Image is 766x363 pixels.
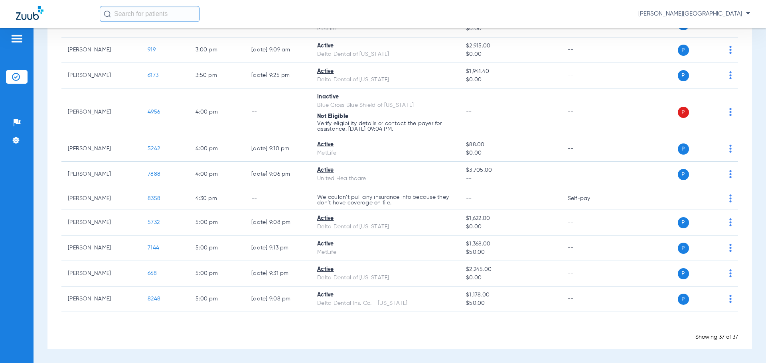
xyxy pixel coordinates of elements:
td: [PERSON_NAME] [61,187,141,210]
div: MetLife [317,25,453,33]
span: P [678,268,689,279]
span: $1,368.00 [466,240,555,248]
img: group-dot-blue.svg [729,218,732,226]
td: [PERSON_NAME] [61,63,141,88]
td: -- [245,88,311,136]
td: [PERSON_NAME] [61,37,141,63]
span: 668 [148,271,157,276]
div: Active [317,42,453,50]
div: Delta Dental of [US_STATE] [317,50,453,59]
input: Search for patients [100,6,199,22]
span: $3,705.00 [466,166,555,175]
span: Showing 37 of 37 [695,334,738,340]
div: Active [317,141,453,149]
td: [PERSON_NAME] [61,286,141,312]
img: Zuub Logo [16,6,43,20]
div: Delta Dental of [US_STATE] [317,274,453,282]
img: group-dot-blue.svg [729,170,732,178]
span: P [678,143,689,155]
td: Self-pay [561,187,615,210]
div: United Healthcare [317,175,453,183]
div: MetLife [317,149,453,157]
td: [PERSON_NAME] [61,136,141,162]
td: -- [561,162,615,187]
span: 6173 [148,73,158,78]
span: $0.00 [466,50,555,59]
td: [DATE] 9:08 PM [245,210,311,235]
span: $0.00 [466,149,555,157]
span: $1,178.00 [466,291,555,299]
span: P [678,107,689,118]
td: [DATE] 9:10 PM [245,136,311,162]
span: $1,941.40 [466,67,555,76]
img: group-dot-blue.svg [729,194,732,202]
td: [PERSON_NAME] [61,235,141,261]
td: 3:50 PM [189,63,245,88]
span: P [678,294,689,305]
td: -- [561,235,615,261]
img: group-dot-blue.svg [729,145,732,153]
span: 7888 [148,171,160,177]
span: 8358 [148,196,160,201]
span: P [678,45,689,56]
img: group-dot-blue.svg [729,244,732,252]
span: -- [466,196,472,201]
img: Search Icon [104,10,111,18]
td: 4:30 PM [189,187,245,210]
td: [DATE] 9:06 PM [245,162,311,187]
span: -- [466,175,555,183]
img: group-dot-blue.svg [729,295,732,303]
span: $0.00 [466,274,555,282]
td: [DATE] 9:25 PM [245,63,311,88]
span: $0.00 [466,25,555,33]
div: Active [317,166,453,175]
span: 5732 [148,220,160,225]
div: Active [317,291,453,299]
p: We couldn’t pull any insurance info because they don’t have coverage on file. [317,194,453,206]
div: MetLife [317,248,453,257]
span: $0.00 [466,223,555,231]
td: [PERSON_NAME] [61,261,141,286]
td: 4:00 PM [189,136,245,162]
td: [PERSON_NAME] [61,88,141,136]
img: group-dot-blue.svg [729,108,732,116]
td: 5:00 PM [189,235,245,261]
span: $88.00 [466,141,555,149]
span: $2,245.00 [466,265,555,274]
td: 4:00 PM [189,162,245,187]
img: group-dot-blue.svg [729,46,732,54]
td: -- [561,63,615,88]
div: Active [317,240,453,248]
span: [PERSON_NAME][GEOGRAPHIC_DATA] [638,10,750,18]
td: [DATE] 9:31 PM [245,261,311,286]
td: -- [561,136,615,162]
div: Active [317,265,453,274]
td: 4:00 PM [189,88,245,136]
div: Delta Dental Ins. Co. - [US_STATE] [317,299,453,308]
td: -- [245,187,311,210]
div: Delta Dental of [US_STATE] [317,76,453,84]
td: 5:00 PM [189,210,245,235]
span: 8248 [148,296,160,302]
td: -- [561,261,615,286]
img: group-dot-blue.svg [729,269,732,277]
td: 5:00 PM [189,286,245,312]
span: $0.00 [466,76,555,84]
div: Blue Cross Blue Shield of [US_STATE] [317,101,453,110]
span: $2,915.00 [466,42,555,50]
td: 3:00 PM [189,37,245,63]
td: -- [561,88,615,136]
span: -- [466,109,472,115]
span: $50.00 [466,248,555,257]
td: -- [561,286,615,312]
img: hamburger-icon [10,34,23,43]
td: -- [561,37,615,63]
td: [PERSON_NAME] [61,210,141,235]
td: -- [561,210,615,235]
span: P [678,70,689,81]
div: Active [317,67,453,76]
span: 5242 [148,146,160,151]
span: $50.00 [466,299,555,308]
td: [DATE] 9:13 PM [245,235,311,261]
td: 5:00 PM [189,261,245,286]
